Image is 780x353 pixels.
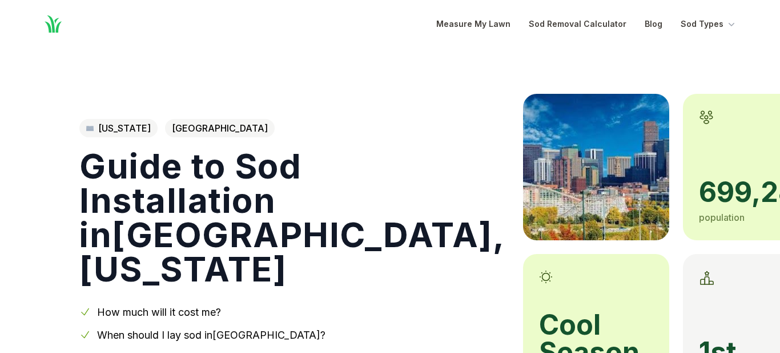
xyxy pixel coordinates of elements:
[699,212,745,223] span: population
[165,119,275,137] span: [GEOGRAPHIC_DATA]
[436,17,510,31] a: Measure My Lawn
[645,17,662,31] a: Blog
[97,329,325,341] a: When should I lay sod in[GEOGRAPHIC_DATA]?
[79,149,505,286] h1: Guide to Sod Installation in [GEOGRAPHIC_DATA] , [US_STATE]
[97,306,221,318] a: How much will it cost me?
[523,94,669,240] img: A picture of Denver
[529,17,626,31] a: Sod Removal Calculator
[86,126,94,131] img: Colorado state outline
[681,17,737,31] button: Sod Types
[79,119,158,137] a: [US_STATE]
